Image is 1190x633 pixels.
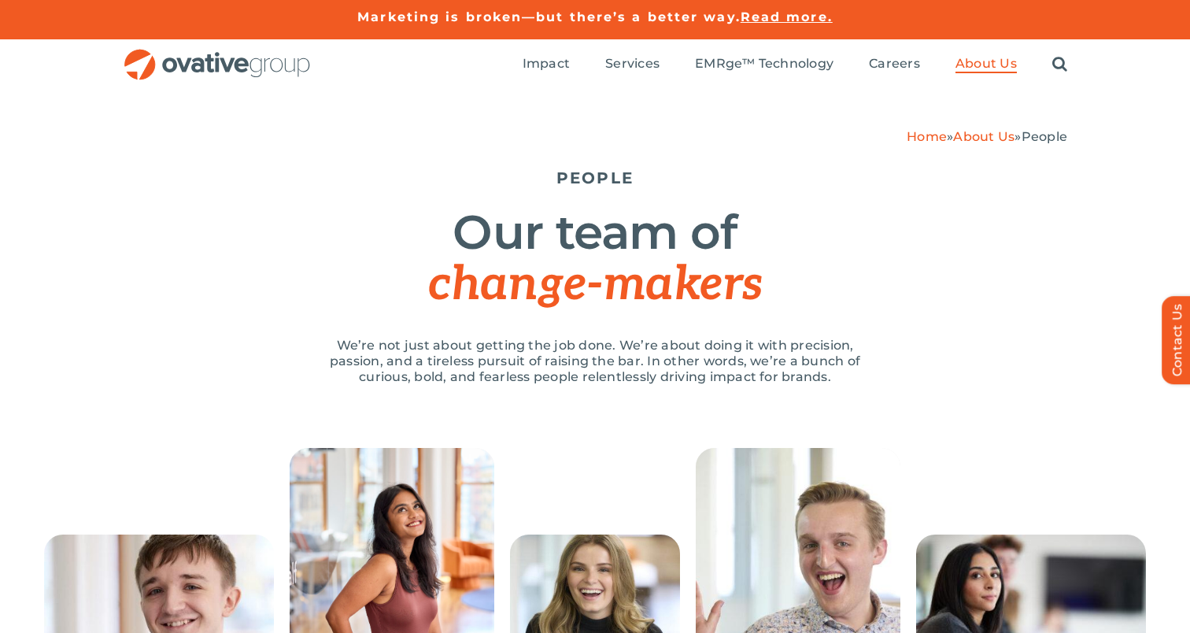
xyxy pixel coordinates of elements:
[695,56,833,72] span: EMRge™ Technology
[869,56,920,72] span: Careers
[357,9,741,24] a: Marketing is broken—but there’s a better way.
[1052,56,1067,73] a: Search
[523,56,570,72] span: Impact
[428,257,762,313] span: change-makers
[605,56,660,73] a: Services
[869,56,920,73] a: Careers
[695,56,833,73] a: EMRge™ Technology
[907,129,1067,144] span: » »
[605,56,660,72] span: Services
[123,207,1067,310] h1: Our team of
[123,47,312,62] a: OG_Full_horizontal_RGB
[1022,129,1067,144] span: People
[312,338,878,385] p: We’re not just about getting the job done. We’re about doing it with precision, passion, and a ti...
[955,56,1017,73] a: About Us
[523,39,1067,90] nav: Menu
[953,129,1014,144] a: About Us
[955,56,1017,72] span: About Us
[907,129,947,144] a: Home
[741,9,833,24] a: Read more.
[523,56,570,73] a: Impact
[123,168,1067,187] h5: PEOPLE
